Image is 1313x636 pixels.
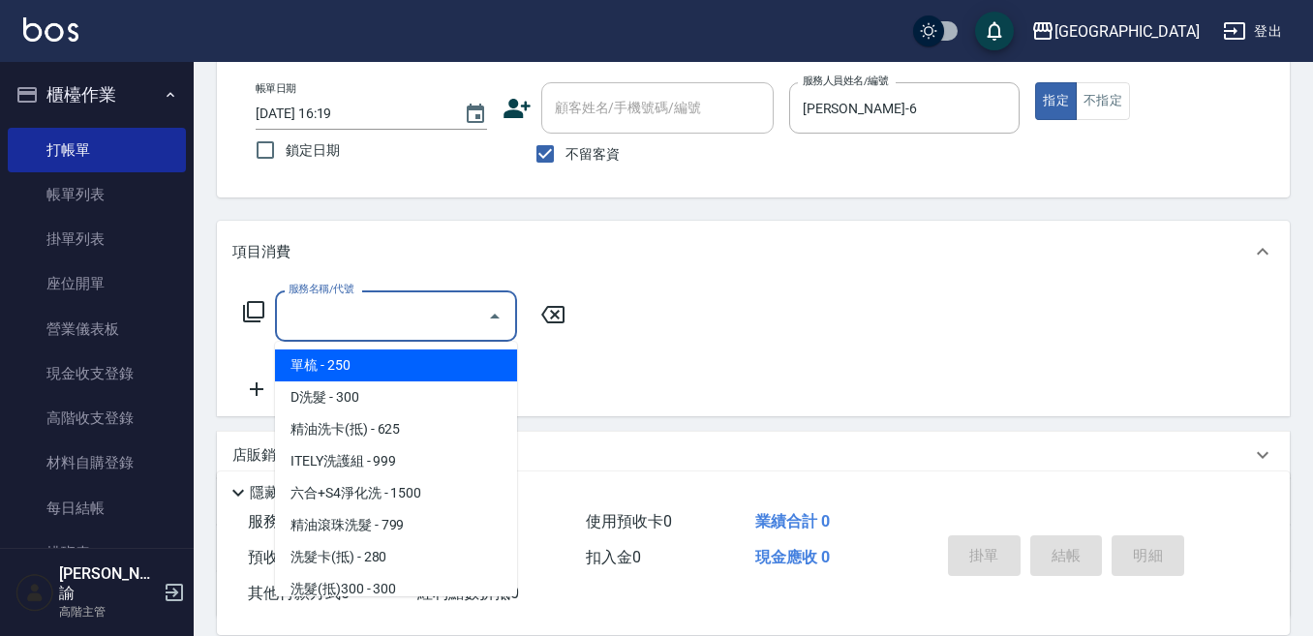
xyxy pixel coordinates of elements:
[15,573,54,612] img: Person
[8,440,186,485] a: 材料自購登錄
[8,70,186,120] button: 櫃檯作業
[565,144,620,165] span: 不留客資
[803,74,888,88] label: 服務人員姓名/編號
[289,282,353,296] label: 服務名稱/代號
[1023,12,1207,51] button: [GEOGRAPHIC_DATA]
[217,432,1290,478] div: 店販銷售
[755,512,830,530] span: 業績合計 0
[217,221,1290,283] div: 項目消費
[975,12,1014,50] button: save
[23,17,78,42] img: Logo
[8,128,186,172] a: 打帳單
[8,396,186,440] a: 高階收支登錄
[275,477,517,509] span: 六合+S4淨化洗 - 1500
[275,509,517,541] span: 精油滾珠洗髮 - 799
[275,445,517,477] span: ITELY洗護組 - 999
[8,172,186,217] a: 帳單列表
[452,91,499,137] button: Choose date, selected date is 2025-10-06
[586,512,672,530] span: 使用預收卡 0
[1215,14,1290,49] button: 登出
[232,242,290,262] p: 項目消費
[8,486,186,530] a: 每日結帳
[479,301,510,332] button: Close
[1035,82,1077,120] button: 指定
[755,548,830,566] span: 現金應收 0
[256,98,444,130] input: YYYY/MM/DD hh:mm
[8,530,186,575] a: 排班表
[59,603,158,621] p: 高階主管
[256,81,296,96] label: 帳單日期
[8,217,186,261] a: 掛單列表
[248,584,350,602] span: 其他付款方式 0
[8,351,186,396] a: 現金收支登錄
[275,349,517,381] span: 單梳 - 250
[8,307,186,351] a: 營業儀表板
[59,564,158,603] h5: [PERSON_NAME]諭
[250,483,337,503] p: 隱藏業績明細
[275,413,517,445] span: 精油洗卡(抵) - 625
[275,381,517,413] span: D洗髮 - 300
[586,548,641,566] span: 扣入金 0
[248,548,334,566] span: 預收卡販賣 0
[248,512,319,530] span: 服務消費 0
[8,261,186,306] a: 座位開單
[232,445,290,466] p: 店販銷售
[1054,19,1200,44] div: [GEOGRAPHIC_DATA]
[275,573,517,605] span: 洗髮(抵)300 - 300
[275,541,517,573] span: 洗髮卡(抵) - 280
[1076,82,1130,120] button: 不指定
[286,140,340,161] span: 鎖定日期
